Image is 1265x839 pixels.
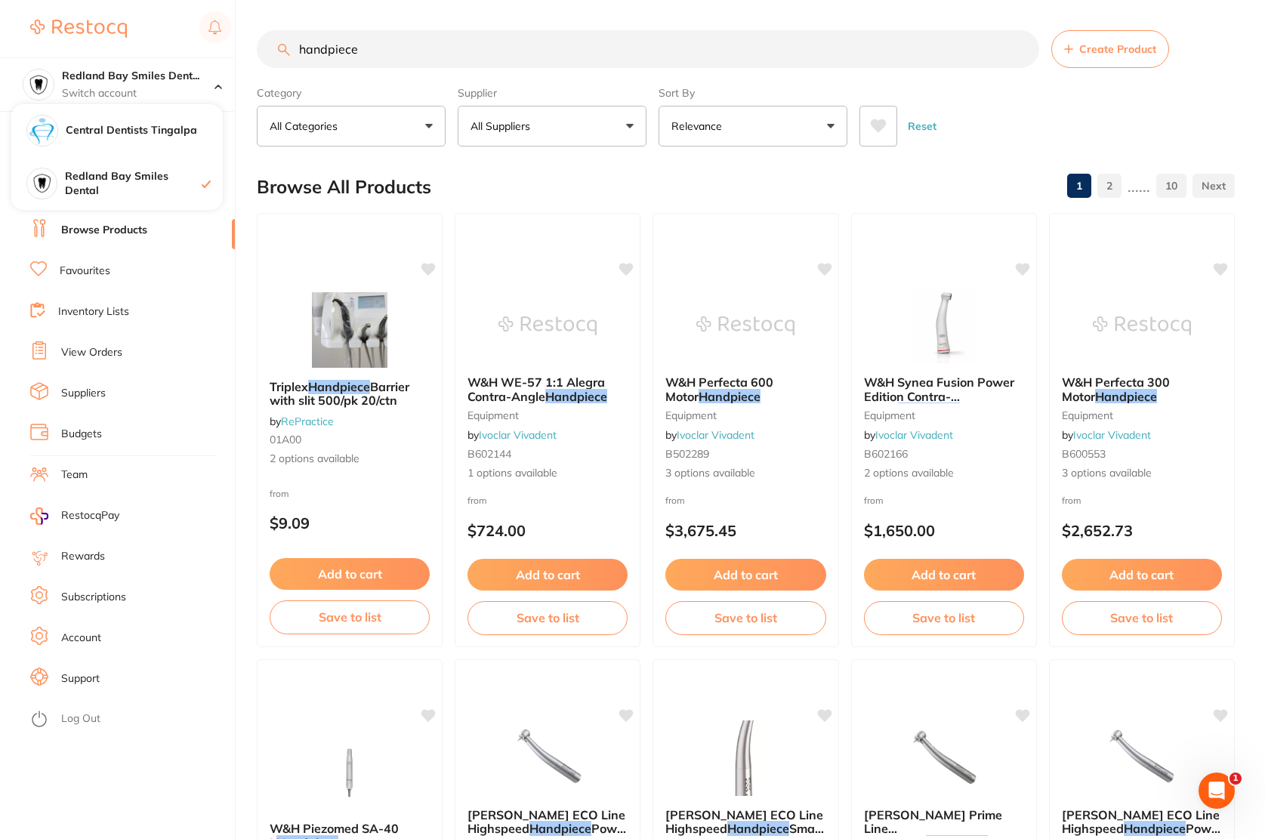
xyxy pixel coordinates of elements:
[257,30,1039,68] input: Search Products
[23,69,54,100] img: Redland Bay Smiles Dental
[898,403,960,418] em: Handpiece
[66,123,223,138] h4: Central Dentists Tingalpa
[467,559,628,591] button: Add to cart
[903,106,941,147] button: Reset
[1073,428,1151,442] a: Ivoclar Vivadent
[864,601,1024,634] button: Save to list
[1062,601,1222,634] button: Save to list
[677,428,754,442] a: Ivoclar Vivadent
[308,379,370,394] em: Handpiece
[270,379,308,394] span: Triplex
[498,288,597,363] img: W&H WE-57 1:1 Alegra Contra-Angle Handpiece
[727,821,789,836] em: Handpiece
[467,807,625,836] span: [PERSON_NAME] ECO Line Highspeed
[864,409,1024,421] small: equipment
[281,415,334,428] a: RePractice
[665,428,754,442] span: by
[270,380,430,408] b: Triplex Handpiece Barrier with slit 500/pk 20/ctn
[864,375,1024,403] b: W&H Synea Fusion Power Edition Contra-Angle Handpiece
[61,711,100,726] a: Log Out
[864,522,1024,539] p: $1,650.00
[471,119,536,134] p: All Suppliers
[301,734,399,810] img: W&H Piezomed SA-40 L Handpiece
[61,345,122,360] a: View Orders
[665,495,685,506] span: from
[61,508,119,523] span: RestocqPay
[875,428,953,442] a: Ivoclar Vivadent
[895,288,993,363] img: W&H Synea Fusion Power Edition Contra-Angle Handpiece
[30,20,127,38] img: Restocq Logo
[1230,773,1242,785] span: 1
[270,452,430,467] span: 2 options available
[1067,171,1091,201] a: 1
[498,720,597,796] img: Mk-dent ECO Line Highspeed Handpiece Power Head (24W) With F/O Light
[270,379,409,408] span: Barrier with slit 500/pk 20/ctn
[665,808,825,836] b: Mk-dent ECO Line Highspeed Handpiece Small Head (16W) With F/O Light
[301,292,399,368] img: Triplex Handpiece Barrier with slit 500/pk 20/ctn
[864,428,953,442] span: by
[30,507,48,525] img: RestocqPay
[1062,807,1220,836] span: [PERSON_NAME] ECO Line Highspeed
[864,559,1024,591] button: Add to cart
[61,549,105,564] a: Rewards
[479,428,557,442] a: Ivoclar Vivadent
[665,466,825,481] span: 3 options available
[27,116,57,146] img: Central Dentists Tingalpa
[467,447,511,461] span: B602144
[864,375,1014,418] span: W&H Synea Fusion Power Edition Contra-Angle
[659,86,847,100] label: Sort By
[699,389,761,404] em: Handpiece
[270,433,301,446] span: 01A00
[61,427,102,442] a: Budgets
[1079,43,1156,55] span: Create Product
[467,522,628,539] p: $724.00
[270,488,289,499] span: from
[30,11,127,46] a: Restocq Logo
[61,631,101,646] a: Account
[529,821,591,836] em: Handpiece
[1062,375,1222,403] b: W&H Perfecta 300 Motor Handpiece
[665,559,825,591] button: Add to cart
[1062,428,1151,442] span: by
[1062,409,1222,421] small: equipment
[1095,389,1157,404] em: Handpiece
[30,507,119,525] a: RestocqPay
[458,86,646,100] label: Supplier
[467,808,628,836] b: Mk-dent ECO Line Highspeed Handpiece Power Head (24W) With F/O Light
[467,375,628,403] b: W&H WE-57 1:1 Alegra Contra-Angle Handpiece
[270,558,430,590] button: Add to cart
[1093,720,1191,796] img: Mk-dent ECO Line Highspeed Handpiece Power Head (24W) Non Optic
[467,428,557,442] span: by
[671,119,728,134] p: Relevance
[61,386,106,401] a: Suppliers
[257,86,446,100] label: Category
[1062,375,1170,403] span: W&H Perfecta 300 Motor
[864,495,884,506] span: from
[1062,447,1106,461] span: B600553
[895,720,993,796] img: Mk-dent Prime Line Highspeed Handpiece Power Head (25W) With F/O Light
[61,223,147,238] a: Browse Products
[65,169,202,199] h4: Redland Bay Smiles Dental
[1097,171,1122,201] a: 2
[62,69,214,84] h4: Redland Bay Smiles Dental
[257,177,431,198] h2: Browse All Products
[665,522,825,539] p: $3,675.45
[270,514,430,532] p: $9.09
[665,807,823,836] span: [PERSON_NAME] ECO Line Highspeed
[659,106,847,147] button: Relevance
[696,720,794,796] img: Mk-dent ECO Line Highspeed Handpiece Small Head (16W) With F/O Light
[27,168,57,198] img: Redland Bay Smiles Dental
[61,467,88,483] a: Team
[864,808,1024,836] b: Mk-dent Prime Line Highspeed Handpiece Power Head (25W) With F/O Light
[696,288,794,363] img: W&H Perfecta 600 Motor Handpiece
[257,106,446,147] button: All Categories
[1128,177,1150,195] p: ......
[1062,808,1222,836] b: Mk-dent ECO Line Highspeed Handpiece Power Head (24W) Non Optic
[270,600,430,634] button: Save to list
[665,601,825,634] button: Save to list
[1062,495,1081,506] span: from
[665,447,709,461] span: B502289
[60,264,110,279] a: Favourites
[1124,821,1186,836] em: Handpiece
[458,106,646,147] button: All Suppliers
